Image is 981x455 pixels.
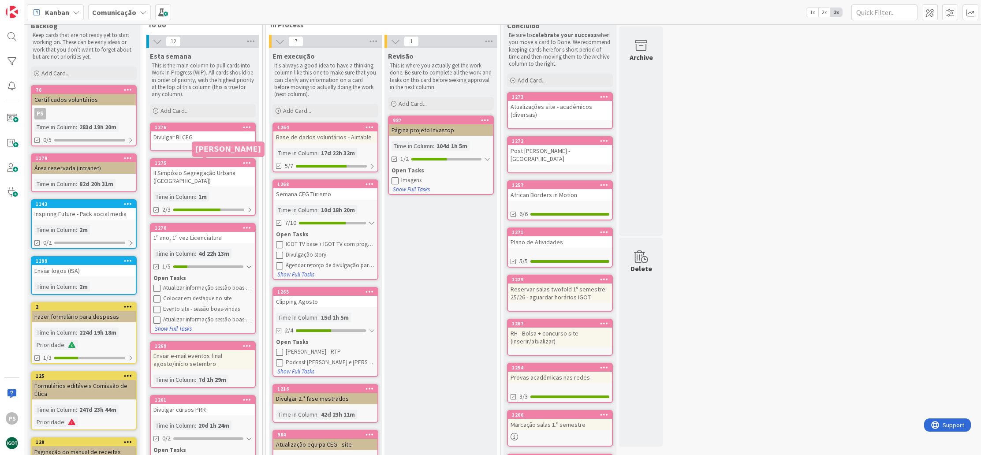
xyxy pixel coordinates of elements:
[163,306,252,313] div: Evento site - sessão boas-vindas
[34,282,76,291] div: Time in Column
[508,236,612,248] div: Plano de Atividades
[277,367,315,377] button: Show Full Tasks
[151,224,255,232] div: 1270
[317,205,319,215] span: :
[273,431,377,439] div: 984
[36,258,136,264] div: 1199
[286,348,375,355] div: [PERSON_NAME] - RTP
[150,52,191,60] span: Esta semana
[155,124,255,131] div: 1276
[32,311,136,322] div: Fazer formulário para despesas
[507,136,613,173] a: 1272Post [PERSON_NAME] - [GEOGRAPHIC_DATA]
[32,208,136,220] div: Inspiring Future - Pack social media
[32,372,136,399] div: 125Formulários editáveis Comissão de Ética
[507,227,613,268] a: 1271Plano de Atividades5/5
[276,410,317,419] div: Time in Column
[32,303,136,311] div: 2
[508,228,612,248] div: 1271Plano de Atividades
[151,404,255,415] div: Divulgar cursos PRR
[276,205,317,215] div: Time in Column
[77,225,90,235] div: 2m
[288,36,303,47] span: 7
[276,338,375,347] div: Open Tasks
[151,123,255,143] div: 1276Divulgar BI CEG
[388,116,494,195] a: 987Página projeto InvastopTime in Column:104d 1h 5m1/2Open TasksImagensShow Full Tasks
[195,375,196,384] span: :
[151,224,255,243] div: 12701º ano, 1ª vez Licenciatura
[276,230,375,239] div: Open Tasks
[148,20,251,29] span: To Do
[630,52,653,63] div: Archive
[195,192,196,201] span: :
[401,177,490,184] div: Imagens
[273,288,377,296] div: 1265
[507,363,613,403] a: 1254Provas académicas nas redes3/3
[34,340,64,350] div: Prioridade
[276,148,317,158] div: Time in Column
[519,257,528,266] span: 5/5
[272,179,378,280] a: 1268Semana CEG TurismoTime in Column:10d 18h 20m7/10Open TasksIGOT TV base + IGOT TV com programa...
[273,385,377,404] div: 1216Divulgar 2.ª fase mestrados
[508,181,612,201] div: 1257African Borders in Motion
[36,439,136,445] div: 129
[155,160,255,166] div: 1275
[77,282,90,291] div: 2m
[512,138,612,144] div: 1272
[31,153,137,192] a: 1179Área reservada (intranet)Time in Column:82d 20h 31m
[507,275,613,312] a: 1229Reservar salas twofold 1º semestre 25/26 - aguardar horários IGOT
[508,137,612,164] div: 1272Post [PERSON_NAME] - [GEOGRAPHIC_DATA]
[273,385,377,393] div: 1216
[508,411,612,419] div: 1266
[152,62,254,98] p: This is the main column to pull cards into Work In Progress (WIP). All cards should be in order o...
[150,123,256,151] a: 1276Divulgar BI CEG
[272,287,378,377] a: 1265Clipping AgostoTime in Column:15d 1h 5m2/4Open Tasks[PERSON_NAME] - RTPPodcast [PERSON_NAME] ...
[163,295,252,302] div: Colocar em destaque no site
[508,93,612,120] div: 1273Atualizações site - académicos (diversas)
[150,223,256,334] a: 12701º ano, 1ª vez LicenciaturaTime in Column:4d 22h 13m1/5Open TasksAtualizar informação sessão ...
[319,313,351,322] div: 15d 1h 5m
[806,8,818,17] span: 1x
[151,159,255,186] div: 1275II Simpósio Segregação Urbana ([GEOGRAPHIC_DATA])
[273,180,377,200] div: 1268Semana CEG Turismo
[508,228,612,236] div: 1271
[151,396,255,415] div: 1261Divulgar cursos PRR
[32,154,136,174] div: 1179Área reservada (intranet)
[155,225,255,231] div: 1270
[508,181,612,189] div: 1257
[273,439,377,450] div: Atualização equipa CEG - site
[153,192,195,201] div: Time in Column
[273,180,377,188] div: 1268
[32,380,136,399] div: Formulários editáveis Comissão de Ética
[77,179,116,189] div: 82d 20h 31m
[512,412,612,418] div: 1266
[512,276,612,283] div: 1229
[512,321,612,327] div: 1267
[32,265,136,276] div: Enviar logos (ISA)
[319,205,357,215] div: 10d 18h 20m
[273,288,377,307] div: 1265Clipping Agosto
[151,123,255,131] div: 1276
[76,225,77,235] span: :
[160,107,189,115] span: Add Card...
[507,92,613,129] a: 1273Atualizações site - académicos (diversas)
[508,419,612,430] div: Marcação salas 1.º semestre
[317,410,319,419] span: :
[153,249,195,258] div: Time in Column
[31,199,137,249] a: 1143Inspiring Future - Pack social mediaTime in Column:2m0/2
[512,182,612,188] div: 1257
[150,341,256,388] a: 1269Enviar e-mail eventos final agosto/início setembroTime in Column:7d 1h 29m
[32,438,136,446] div: 129
[162,434,171,443] span: 0/2
[404,36,419,47] span: 1
[508,137,612,145] div: 1272
[276,313,317,322] div: Time in Column
[389,116,493,124] div: 987
[286,251,375,258] div: Divulgação story
[277,270,315,280] button: Show Full Tasks
[507,319,613,356] a: 1267RH - Bolsa + concurso site (inserir/atualizar)
[33,32,135,60] p: Keep cards that are not ready yet to start working on. These can be early ideas or work that you ...
[272,52,315,60] span: Em execução
[532,31,597,39] strong: celebrate your success
[76,122,77,132] span: :
[31,256,137,295] a: 1199Enviar logos (ISA)Time in Column:2m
